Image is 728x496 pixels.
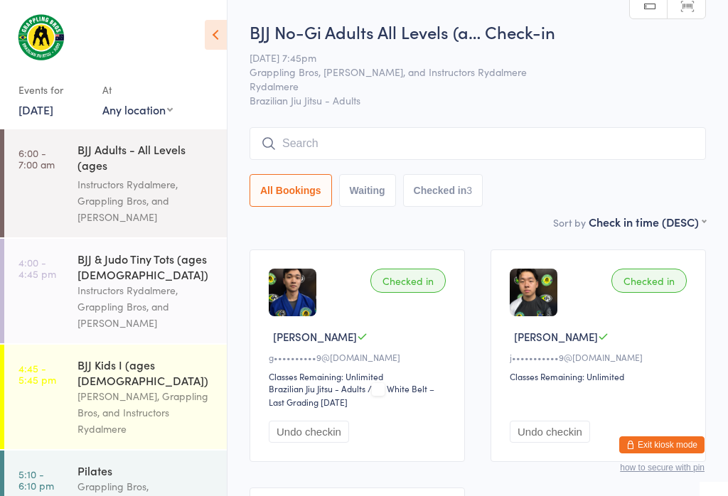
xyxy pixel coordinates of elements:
button: how to secure with pin [620,463,705,473]
label: Sort by [553,215,586,230]
div: Classes Remaining: Unlimited [269,370,450,382]
img: image1707124650.png [510,269,557,316]
div: [PERSON_NAME], Grappling Bros, and Instructors Rydalmere [77,388,215,437]
span: [DATE] 7:45pm [250,50,684,65]
a: 4:45 -5:45 pmBJJ Kids I (ages [DEMOGRAPHIC_DATA])[PERSON_NAME], Grappling Bros, and Instructors R... [4,345,227,449]
div: BJJ Kids I (ages [DEMOGRAPHIC_DATA]) [77,357,215,388]
input: Search [250,127,706,160]
time: 5:10 - 6:10 pm [18,468,54,491]
button: Waiting [339,174,396,207]
span: Grappling Bros, [PERSON_NAME], and Instructors Rydalmere [250,65,684,79]
button: Exit kiosk mode [619,436,705,453]
span: [PERSON_NAME] [514,329,598,344]
div: BJJ & Judo Tiny Tots (ages [DEMOGRAPHIC_DATA]) [77,251,215,282]
button: Undo checkin [510,421,590,443]
div: Classes Remaining: Unlimited [510,370,691,382]
div: Any location [102,102,173,117]
img: Grappling Bros Rydalmere [14,11,68,64]
a: 4:00 -4:45 pmBJJ & Judo Tiny Tots (ages [DEMOGRAPHIC_DATA])Instructors Rydalmere, Grappling Bros,... [4,239,227,343]
time: 4:45 - 5:45 pm [18,362,56,385]
div: Checked in [611,269,687,293]
div: 3 [466,185,472,196]
div: Checked in [370,269,446,293]
a: [DATE] [18,102,53,117]
div: g••••••••••9@[DOMAIN_NAME] [269,351,450,363]
a: 6:00 -7:00 amBJJ Adults - All Levels (ages [DEMOGRAPHIC_DATA]+)Instructors Rydalmere, Grappling B... [4,129,227,237]
button: All Bookings [250,174,332,207]
time: 4:00 - 4:45 pm [18,257,56,279]
time: 6:00 - 7:00 am [18,147,55,170]
div: Check in time (DESC) [589,214,706,230]
div: At [102,78,173,102]
button: Undo checkin [269,421,349,443]
span: [PERSON_NAME] [273,329,357,344]
span: Rydalmere [250,79,684,93]
span: Brazilian Jiu Jitsu - Adults [250,93,706,107]
div: Instructors Rydalmere, Grappling Bros, and [PERSON_NAME] [77,176,215,225]
div: Brazilian Jiu Jitsu - Adults [269,382,365,394]
div: Instructors Rydalmere, Grappling Bros, and [PERSON_NAME] [77,282,215,331]
h2: BJJ No-Gi Adults All Levels (a… Check-in [250,20,706,43]
button: Checked in3 [403,174,483,207]
div: BJJ Adults - All Levels (ages [DEMOGRAPHIC_DATA]+) [77,141,215,176]
div: Events for [18,78,88,102]
div: Pilates [77,463,215,478]
img: image1754942537.png [269,269,316,316]
div: j•••••••••••9@[DOMAIN_NAME] [510,351,691,363]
